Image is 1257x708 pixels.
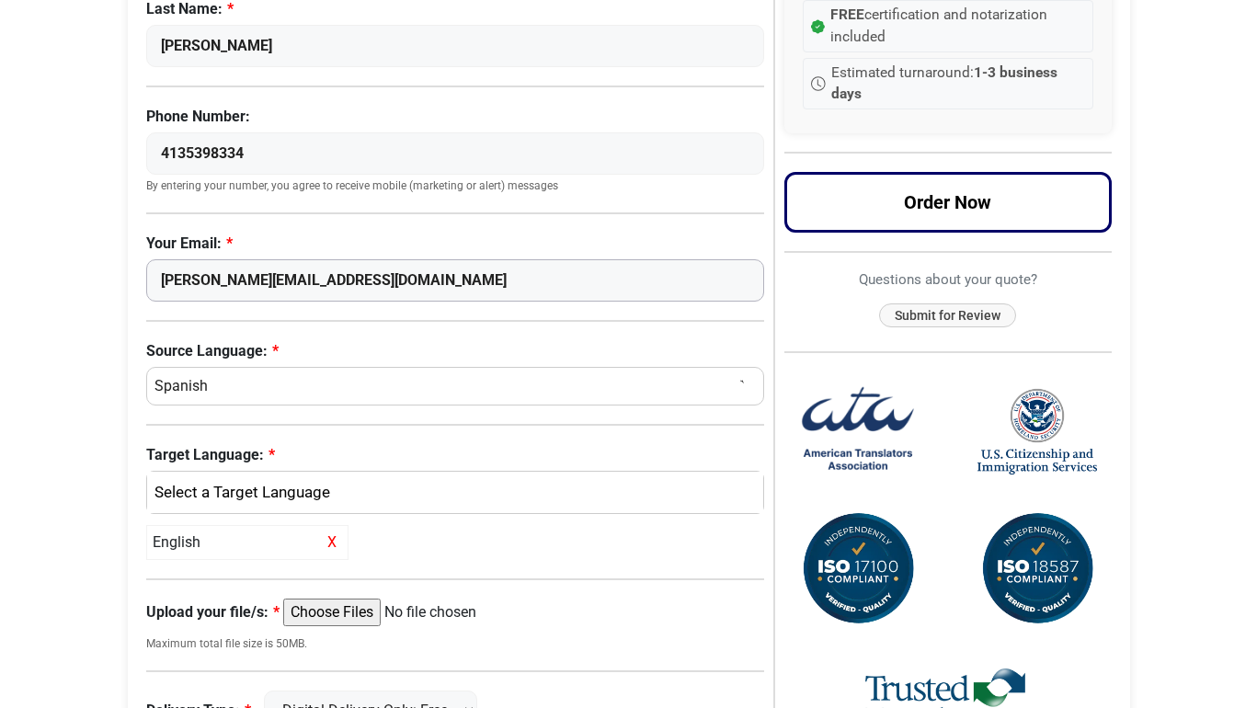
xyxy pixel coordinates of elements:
[146,601,280,623] label: Upload your file/s:
[977,387,1097,476] img: United States Citizenship and Immigration Services Logo
[146,25,765,67] input: Enter Your Last Name
[146,106,765,128] label: Phone Number:
[146,525,349,560] div: English
[146,340,765,362] label: Source Language:
[323,531,342,554] span: X
[798,509,918,629] img: ISO 17100 Compliant Certification
[798,371,918,491] img: American Translators Association Logo
[784,271,1112,288] h6: Questions about your quote?
[146,444,765,466] label: Target Language:
[977,509,1097,629] img: ISO 18587 Compliant Certification
[146,635,765,652] small: Maximum total file size is 50MB.
[156,481,746,505] div: English
[830,5,1085,48] span: certification and notarization included
[146,179,765,194] small: By entering your number, you agree to receive mobile (marketing or alert) messages
[146,471,765,515] button: English
[879,303,1016,328] button: Submit for Review
[146,132,765,175] input: Enter Your Phone Number
[784,172,1112,233] button: Order Now
[146,259,765,302] input: Enter Your Email
[830,6,864,23] strong: FREE
[831,63,1085,106] span: Estimated turnaround:
[146,233,765,255] label: Your Email:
